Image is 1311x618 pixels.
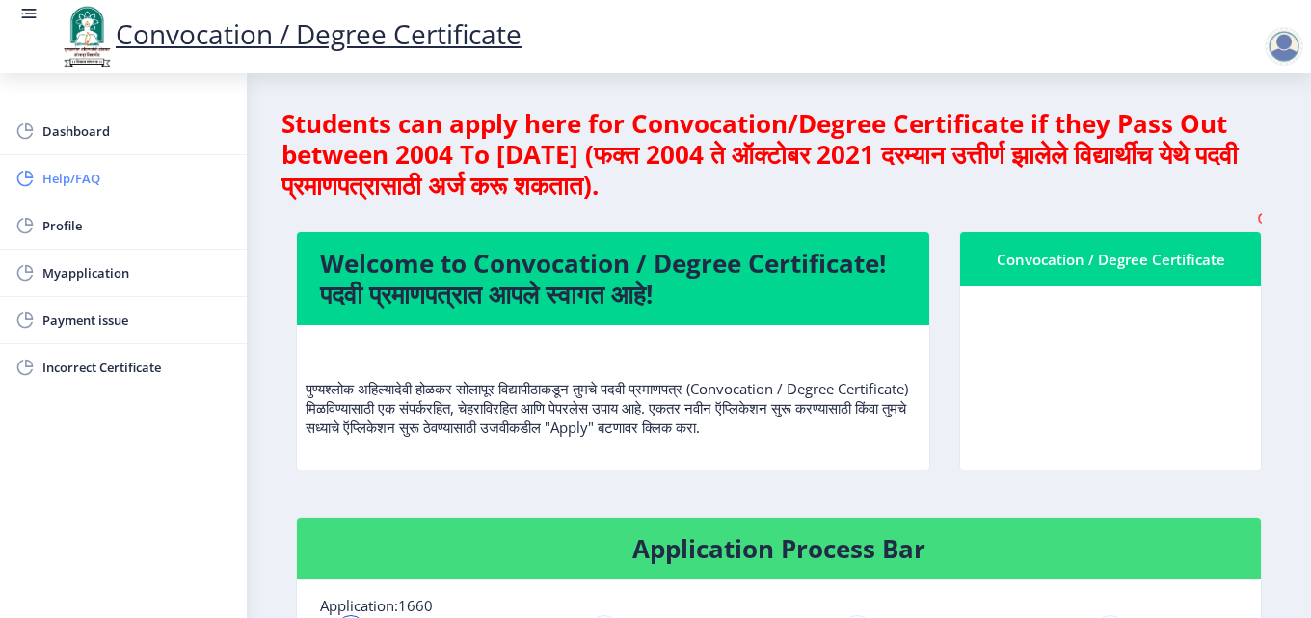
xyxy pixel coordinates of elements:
[42,356,231,379] span: Incorrect Certificate
[320,533,1238,564] h4: Application Process Bar
[42,120,231,143] span: Dashboard
[296,208,1262,228] marquee: Go In My Application Tab and check the status of Errata
[42,261,231,284] span: Myapplication
[42,167,231,190] span: Help/FAQ
[281,108,1276,201] h4: Students can apply here for Convocation/Degree Certificate if they Pass Out between 2004 To [DATE...
[42,309,231,332] span: Payment issue
[58,4,116,69] img: logo
[320,248,906,309] h4: Welcome to Convocation / Degree Certificate! पदवी प्रमाणपत्रात आपले स्वागत आहे!
[42,214,231,237] span: Profile
[983,248,1238,271] div: Convocation / Degree Certificate
[58,15,522,52] a: Convocation / Degree Certificate
[320,596,433,615] span: Application:1660
[306,340,921,437] p: पुण्यश्लोक अहिल्यादेवी होळकर सोलापूर विद्यापीठाकडून तुमचे पदवी प्रमाणपत्र (Convocation / Degree C...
